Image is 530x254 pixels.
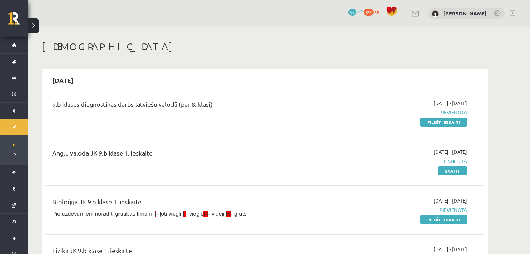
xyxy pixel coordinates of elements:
[336,158,467,165] span: Iesniegta
[432,10,439,17] img: Anastasija Vasiļevska
[433,100,467,107] span: [DATE] - [DATE]
[8,12,28,30] a: Rīgas 1. Tālmācības vidusskola
[357,9,363,14] span: mP
[52,211,247,217] span: Pie uzdevumiem norādīti grūtības līmeņi : - ļoti viegli, - viegli, - vidēji, - grūts
[183,211,186,217] span: II
[348,9,363,14] a: 95 mP
[443,10,487,17] a: [PERSON_NAME]
[433,148,467,156] span: [DATE] - [DATE]
[348,9,356,16] span: 95
[52,197,325,210] div: Bioloģija JK 9.b klase 1. ieskaite
[420,215,467,224] a: Pildīt ieskaiti
[52,100,325,112] div: 9.b klases diagnostikas darbs latviešu valodā (par 8. klasi)
[336,109,467,116] span: Pievienota
[364,9,374,16] span: 844
[438,166,467,175] a: Skatīt
[433,246,467,253] span: [DATE] - [DATE]
[364,9,383,14] a: 844 xp
[226,211,231,217] span: IV
[433,197,467,204] span: [DATE] - [DATE]
[45,72,80,88] h2: [DATE]
[420,118,467,127] a: Pildīt ieskaiti
[52,148,325,161] div: Angļu valoda JK 9.b klase 1. ieskaite
[336,206,467,214] span: Pievienota
[42,41,488,53] h1: [DEMOGRAPHIC_DATA]
[203,211,208,217] span: III
[375,9,379,14] span: xp
[155,211,156,217] span: I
